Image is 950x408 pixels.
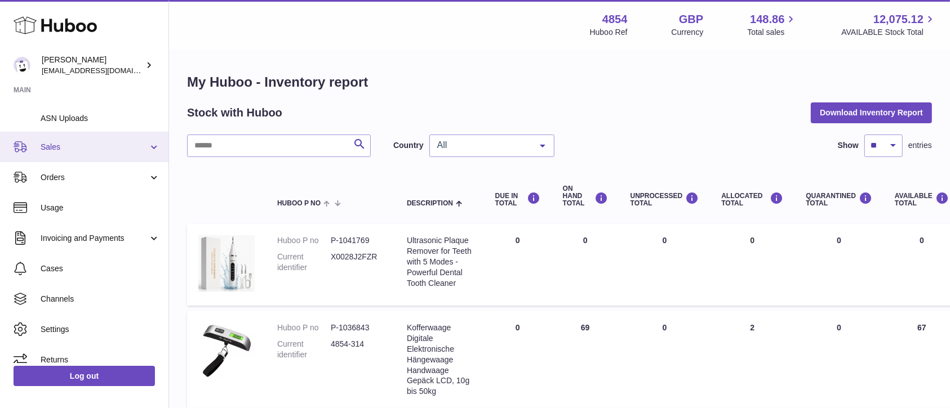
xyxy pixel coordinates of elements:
span: 148.86 [750,12,784,27]
a: 12,075.12 AVAILABLE Stock Total [841,12,936,38]
td: 0 [552,224,619,306]
td: 0 [484,224,552,306]
span: Description [407,200,453,207]
span: Huboo P no [277,200,321,207]
span: Channels [41,294,160,304]
dd: X0028J2FZR [331,252,384,273]
label: Show [838,140,859,151]
span: Total sales [747,27,797,38]
h2: Stock with Huboo [187,105,282,120]
h1: My Huboo - Inventory report [187,73,932,91]
span: entries [908,140,932,151]
div: Ultrasonic Plaque Remover for Teeth with 5 Modes - Powerful Dental Tooth Cleaner [407,235,473,288]
button: Download Inventory Report [811,102,932,123]
div: UNPROCESSED Total [631,192,699,207]
strong: 4854 [602,12,628,27]
td: 0 [619,224,711,306]
span: 12,075.12 [873,12,924,27]
dt: Huboo P no [277,235,331,246]
dd: 4854-314 [331,339,384,360]
span: Sales [41,142,148,153]
td: 0 [484,311,552,408]
span: All [434,140,531,151]
div: Huboo Ref [590,27,628,38]
div: DUE IN TOTAL [495,192,540,207]
dt: Current identifier [277,252,331,273]
span: Returns [41,355,160,365]
td: 69 [552,311,619,408]
a: 148.86 Total sales [747,12,797,38]
img: product image [198,235,255,292]
dt: Huboo P no [277,322,331,333]
span: 0 [837,236,841,245]
img: jimleo21@yahoo.gr [14,57,30,74]
div: AVAILABLE Total [895,192,949,207]
td: 0 [710,224,794,306]
div: ON HAND Total [563,185,608,208]
span: Invoicing and Payments [41,233,148,244]
div: Kofferwaage Digitale Elektronische Hängewaage Handwaage Gepäck LCD, 10g bis 50kg [407,322,473,397]
span: Usage [41,203,160,213]
label: Country [393,140,424,151]
span: [EMAIL_ADDRESS][DOMAIN_NAME] [42,66,166,75]
dt: Current identifier [277,339,331,360]
span: Settings [41,324,160,335]
td: 0 [619,311,711,408]
span: AVAILABLE Stock Total [841,27,936,38]
div: [PERSON_NAME] [42,55,143,76]
div: QUARANTINED Total [806,192,872,207]
span: ASN Uploads [41,113,160,124]
td: 2 [710,311,794,408]
span: Orders [41,172,148,183]
span: 0 [837,323,841,332]
img: product image [198,322,255,379]
a: Log out [14,366,155,386]
dd: P-1041769 [331,235,384,246]
span: Cases [41,263,160,274]
dd: P-1036843 [331,322,384,333]
strong: GBP [679,12,703,27]
div: Currency [672,27,704,38]
div: ALLOCATED Total [721,192,783,207]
